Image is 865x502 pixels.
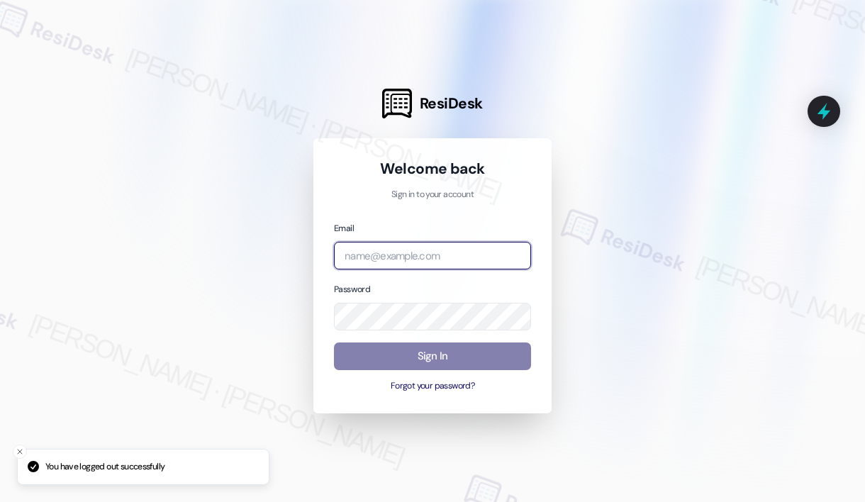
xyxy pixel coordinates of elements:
[334,242,531,269] input: name@example.com
[334,342,531,370] button: Sign In
[382,89,412,118] img: ResiDesk Logo
[334,159,531,179] h1: Welcome back
[45,461,164,474] p: You have logged out successfully
[13,445,27,459] button: Close toast
[334,284,370,295] label: Password
[334,380,531,393] button: Forgot your password?
[334,189,531,201] p: Sign in to your account
[334,223,354,234] label: Email
[420,94,483,113] span: ResiDesk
